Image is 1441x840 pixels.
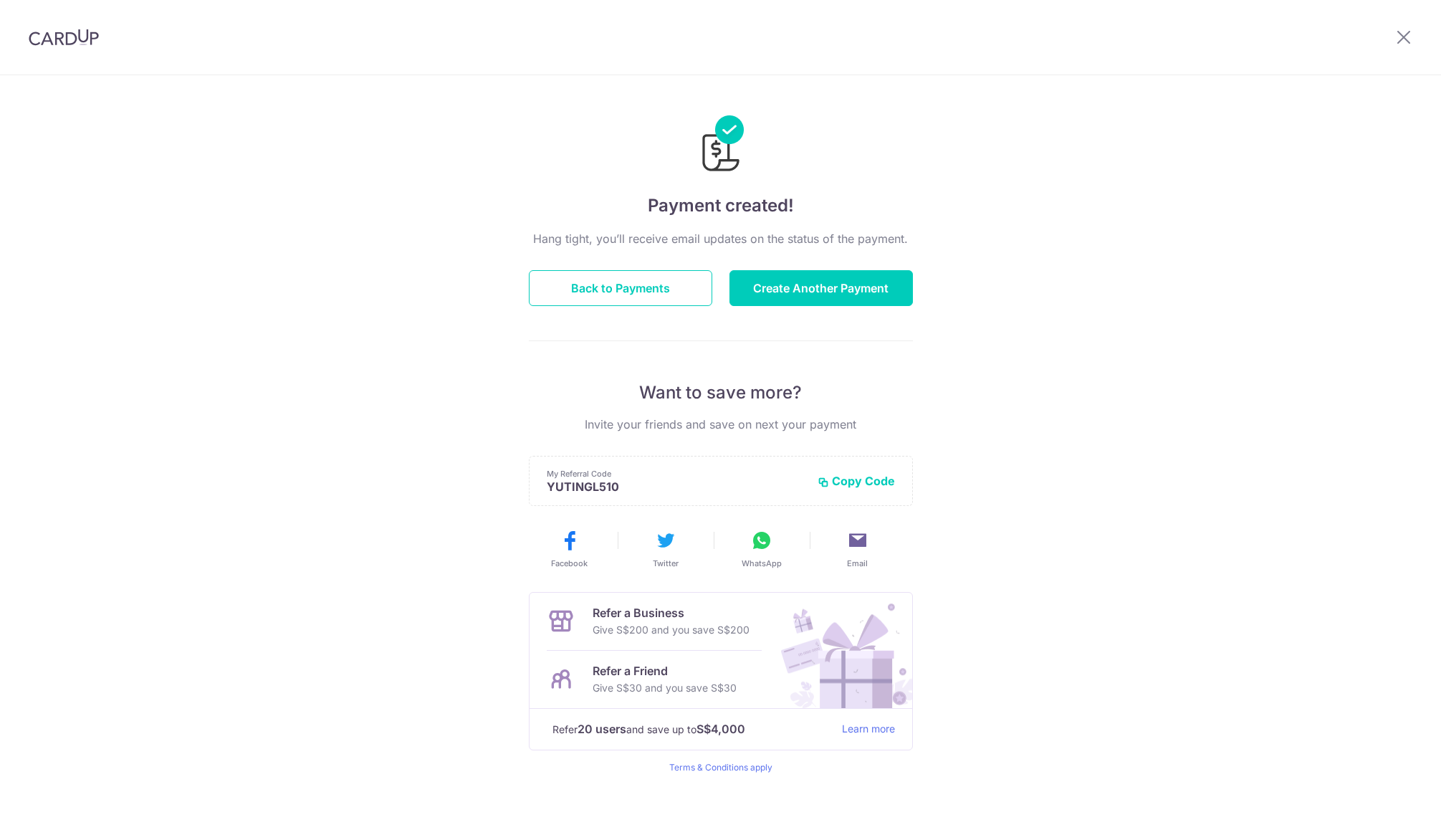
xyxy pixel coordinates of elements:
button: Email [815,529,900,569]
p: Give S$30 and you save S$30 [593,679,737,697]
span: Facebook [551,558,588,569]
p: My Referral Code [547,468,806,479]
p: Refer a Friend [593,662,737,679]
img: Refer [767,593,912,708]
strong: S$4,000 [696,720,745,738]
a: Terms & Conditions apply [669,762,772,773]
p: Give S$200 and you save S$200 [593,621,750,639]
button: Copy Code [818,474,895,488]
p: Refer and save up to [552,720,830,738]
p: Invite your friends and save on next your payment [529,416,913,433]
img: CardUp [29,29,99,46]
p: Hang tight, you’ll receive email updates on the status of the payment. [529,230,913,247]
strong: 20 users [578,720,626,738]
span: Twitter [653,558,679,569]
button: Facebook [527,529,612,569]
p: Want to save more? [529,381,913,404]
span: Email [847,558,868,569]
button: Twitter [623,529,708,569]
p: Refer a Business [593,604,750,621]
p: YUTINGL510 [547,479,806,494]
span: WhatsApp [742,558,782,569]
button: Create Another Payment [729,270,913,306]
button: WhatsApp [719,529,804,569]
img: Payments [698,115,744,176]
button: Back to Payments [529,270,712,306]
a: Learn more [842,720,895,738]
h4: Payment created! [529,193,913,219]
